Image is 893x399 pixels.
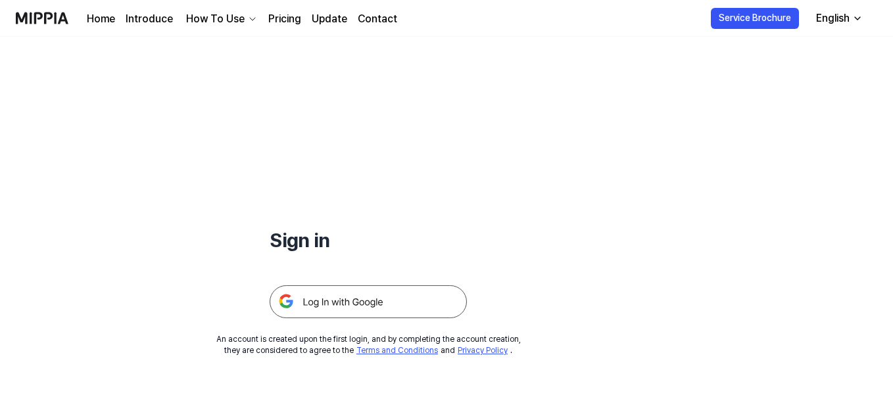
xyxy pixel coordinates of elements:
button: Service Brochure [711,8,799,29]
button: English [806,5,871,32]
a: Pricing [268,11,301,27]
h1: Sign in [270,226,467,254]
a: Terms and Conditions [356,346,438,355]
a: Contact [358,11,397,27]
button: How To Use [183,11,258,27]
div: English [813,11,852,26]
a: Introduce [126,11,173,27]
a: Update [312,11,347,27]
div: An account is created upon the first login, and by completing the account creation, they are cons... [216,334,521,356]
img: 구글 로그인 버튼 [270,285,467,318]
a: Home [87,11,115,27]
div: How To Use [183,11,247,27]
a: Privacy Policy [458,346,508,355]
